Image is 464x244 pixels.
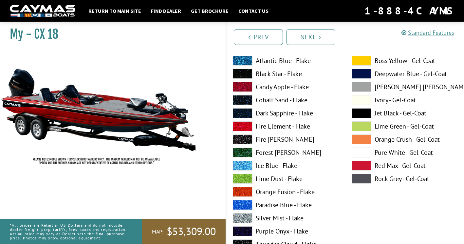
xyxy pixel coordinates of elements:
h1: My - CX 18 [10,27,209,42]
label: Paradise Blue - Flake [233,200,339,210]
label: Pure White - Gel-Coat [352,148,457,157]
span: MAP: [152,228,163,235]
label: Lime Green - Gel-Coat [352,121,457,131]
div: 1-888-4CAYMAS [364,4,454,18]
a: MAP:$53,309.00 [142,219,226,244]
label: Candy Apple - Flake [233,82,339,92]
a: Prev [234,29,283,45]
label: Forest [PERSON_NAME] [233,148,339,157]
label: Jet Black - Gel-Coat [352,108,457,118]
p: *All prices are Retail in US Dollars and do not include dealer freight, prep, tariffs, fees, taxe... [10,220,127,244]
label: Boss Yellow - Gel-Coat [352,56,457,66]
label: Fire Element - Flake [233,121,339,131]
label: Purple Onyx - Flake [233,226,339,236]
a: Find Dealer [148,7,184,15]
label: Fire [PERSON_NAME] [233,134,339,144]
a: Return to main site [85,7,144,15]
label: [PERSON_NAME] [PERSON_NAME] - Gel-Coat [352,82,457,92]
label: Orange Fusion - Flake [233,187,339,197]
label: Ivory - Gel-Coat [352,95,457,105]
label: Atlantic Blue - Flake [233,56,339,66]
label: Cobalt Sand - Flake [233,95,339,105]
label: Orange Crush - Gel-Coat [352,134,457,144]
label: Red Max - Gel-Coat [352,161,457,171]
label: Rock Grey - Gel-Coat [352,174,457,184]
label: Lime Dust - Flake [233,174,339,184]
a: Standard Features [401,29,454,36]
span: $53,309.00 [167,225,216,238]
label: Black Star - Flake [233,69,339,79]
a: Contact Us [235,7,272,15]
img: white-logo-c9c8dbefe5ff5ceceb0f0178aa75bf4bb51f6bca0971e226c86eb53dfe498488.png [10,5,75,17]
a: Next [286,29,335,45]
label: Dark Sapphire - Flake [233,108,339,118]
a: Get Brochure [188,7,232,15]
label: Deepwater Blue - Gel-Coat [352,69,457,79]
label: Ice Blue - Flake [233,161,339,171]
label: Silver Mist - Flake [233,213,339,223]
